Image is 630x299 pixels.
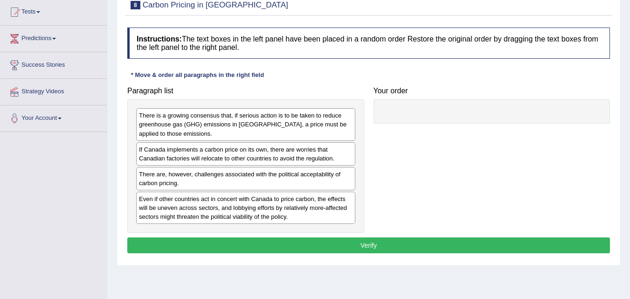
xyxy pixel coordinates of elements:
a: Your Account [0,105,107,129]
h4: Your order [374,87,610,95]
h4: Paragraph list [127,87,364,95]
button: Verify [127,237,610,253]
small: Carbon Pricing in [GEOGRAPHIC_DATA] [143,0,288,9]
div: If Canada implements a carbon price on its own, there are worries that Canadian factories will re... [136,142,355,166]
div: There are, however, challenges associated with the political acceptability of carbon pricing. [136,167,355,190]
span: 8 [131,1,140,9]
b: Instructions: [137,35,182,43]
a: Success Stories [0,52,107,76]
a: Predictions [0,26,107,49]
div: There is a growing consensus that, if serious action is to be taken to reduce greenhouse gas (GHG... [136,108,355,140]
a: Strategy Videos [0,79,107,102]
div: Even if other countries act in concert with Canada to price carbon, the effects will be uneven ac... [136,192,355,224]
div: * Move & order all paragraphs in the right field [127,70,268,79]
h4: The text boxes in the left panel have been placed in a random order Restore the original order by... [127,28,610,59]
